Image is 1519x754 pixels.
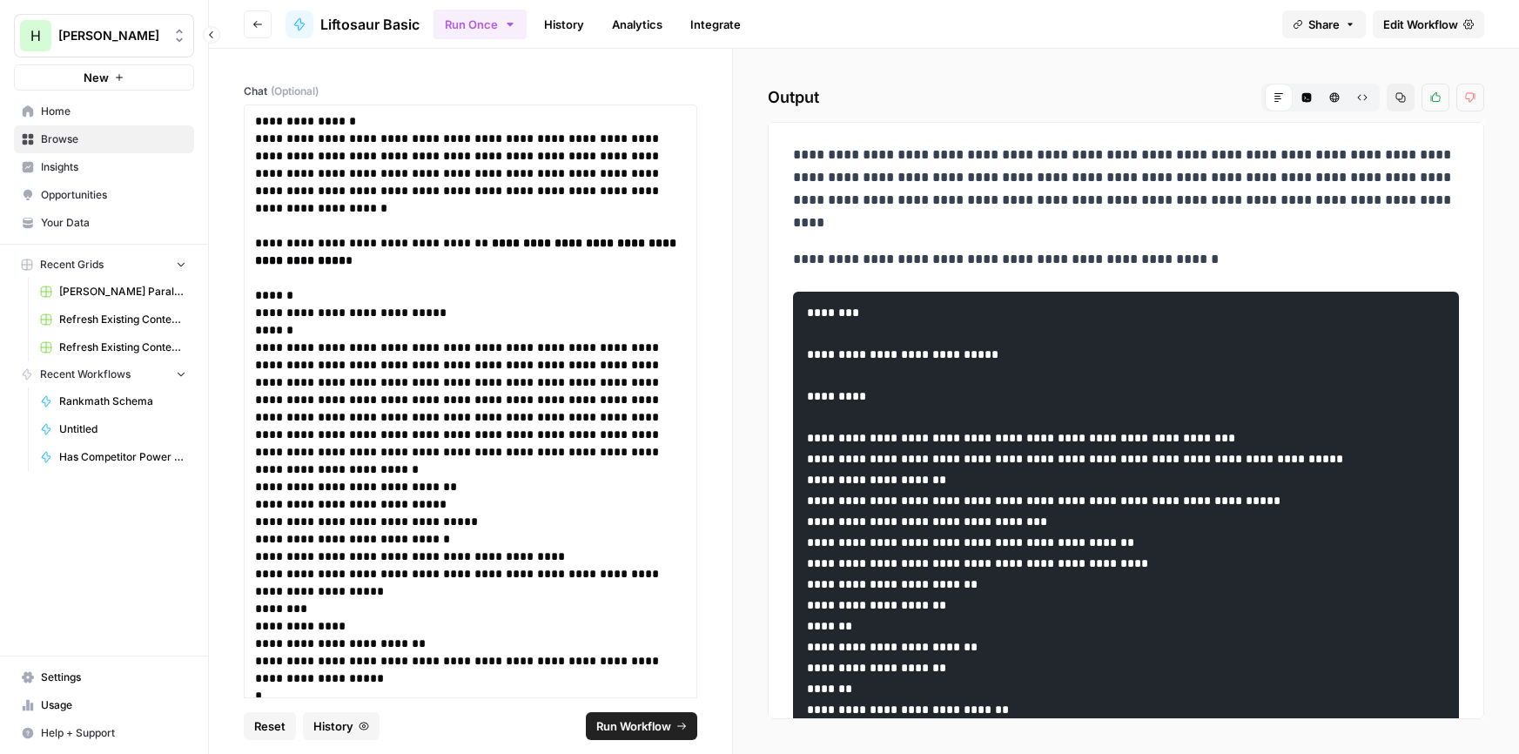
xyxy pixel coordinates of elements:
a: [PERSON_NAME] Paralegal Grid [32,278,194,306]
span: Home [41,104,186,119]
span: Run Workflow [596,717,671,735]
span: Reset [254,717,286,735]
a: Has Competitor Power Step on SERPs [32,443,194,471]
a: Browse [14,125,194,153]
label: Chat [244,84,697,99]
span: Help + Support [41,725,186,741]
button: Recent Workflows [14,361,194,387]
a: Insights [14,153,194,181]
span: Recent Grids [40,257,104,273]
span: Refresh Existing Content Only Based on SERP [59,340,186,355]
a: Refresh Existing Content [DATE] Deleted AEO, doesn't work now [32,306,194,333]
button: Workspace: Hasbrook [14,14,194,57]
span: Liftosaur Basic [320,14,420,35]
a: Your Data [14,209,194,237]
span: Your Data [41,215,186,231]
span: New [84,69,109,86]
button: Recent Grids [14,252,194,278]
a: Refresh Existing Content Only Based on SERP [32,333,194,361]
a: Integrate [680,10,751,38]
span: History [313,717,353,735]
h2: Output [768,84,1484,111]
span: Has Competitor Power Step on SERPs [59,449,186,465]
span: Recent Workflows [40,367,131,382]
button: New [14,64,194,91]
button: Reset [244,712,296,740]
span: Rankmath Schema [59,394,186,409]
span: Refresh Existing Content [DATE] Deleted AEO, doesn't work now [59,312,186,327]
span: Usage [41,697,186,713]
a: Analytics [602,10,673,38]
span: Untitled [59,421,186,437]
a: Opportunities [14,181,194,209]
span: Browse [41,131,186,147]
a: Edit Workflow [1373,10,1484,38]
span: (Optional) [271,84,319,99]
button: History [303,712,380,740]
a: Rankmath Schema [32,387,194,415]
span: Insights [41,159,186,175]
a: Home [14,98,194,125]
button: Share [1282,10,1366,38]
a: Settings [14,663,194,691]
span: Opportunities [41,187,186,203]
button: Run Workflow [586,712,697,740]
button: Run Once [434,10,527,39]
a: Liftosaur Basic [286,10,420,38]
span: H [30,25,41,46]
a: History [534,10,595,38]
span: Settings [41,670,186,685]
a: Untitled [32,415,194,443]
span: [PERSON_NAME] Paralegal Grid [59,284,186,300]
span: Share [1308,16,1340,33]
span: Edit Workflow [1383,16,1458,33]
span: [PERSON_NAME] [58,27,164,44]
button: Help + Support [14,719,194,747]
a: Usage [14,691,194,719]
